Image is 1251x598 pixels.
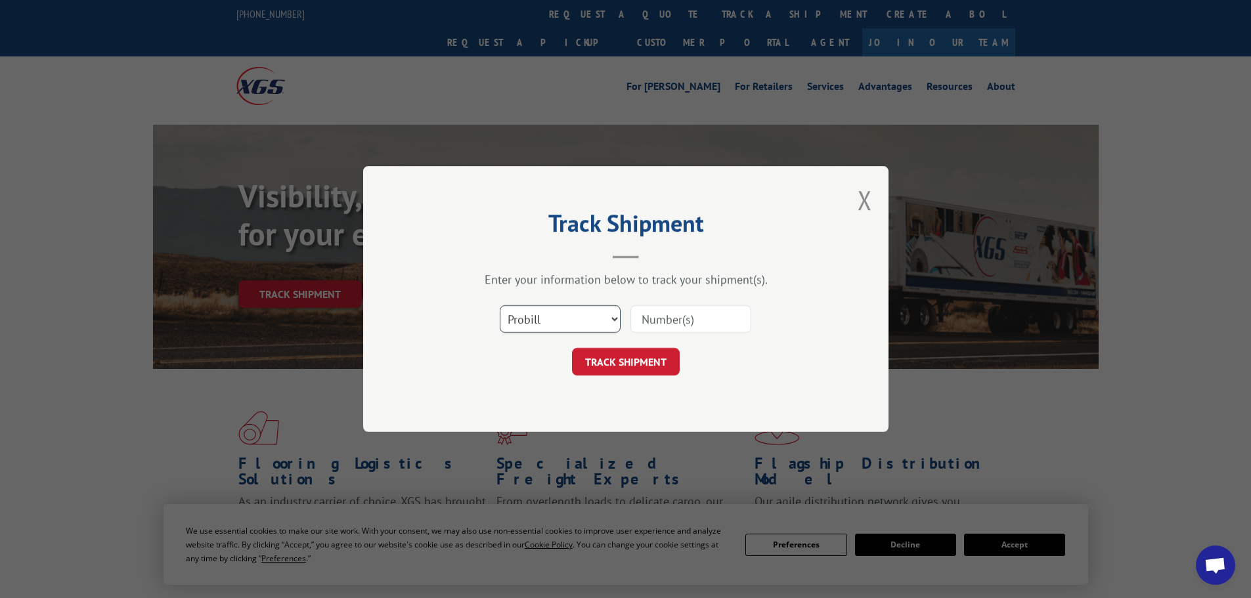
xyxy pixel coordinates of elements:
[1196,545,1235,585] div: Open chat
[572,348,680,375] button: TRACK SHIPMENT
[429,272,823,287] div: Enter your information below to track your shipment(s).
[630,305,751,333] input: Number(s)
[429,214,823,239] h2: Track Shipment
[858,182,872,217] button: Close modal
